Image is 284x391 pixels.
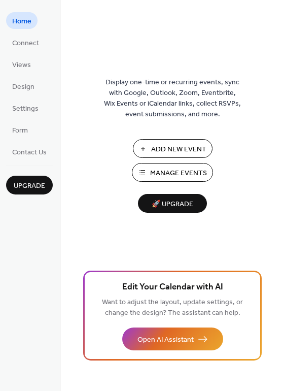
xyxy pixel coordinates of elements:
[12,60,31,71] span: Views
[6,100,45,116] a: Settings
[102,296,243,320] span: Want to adjust the layout, update settings, or change the design? The assistant can help.
[122,280,223,295] span: Edit Your Calendar with AI
[6,143,53,160] a: Contact Us
[133,139,212,158] button: Add New Event
[132,163,213,182] button: Manage Events
[12,147,47,158] span: Contact Us
[12,38,39,49] span: Connect
[6,176,53,194] button: Upgrade
[12,16,31,27] span: Home
[6,12,38,29] a: Home
[6,56,37,73] a: Views
[138,194,207,213] button: 🚀 Upgrade
[104,77,241,120] span: Display one-time or recurring events, sync with Google, Outlook, Zoom, Eventbrite, Wix Events or ...
[6,121,34,138] a: Form
[150,168,207,179] span: Manage Events
[122,328,223,350] button: Open AI Assistant
[137,335,194,345] span: Open AI Assistant
[144,198,201,211] span: 🚀 Upgrade
[12,82,34,92] span: Design
[12,104,39,114] span: Settings
[6,34,45,51] a: Connect
[12,125,28,136] span: Form
[6,78,41,94] a: Design
[151,144,206,155] span: Add New Event
[14,181,45,191] span: Upgrade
